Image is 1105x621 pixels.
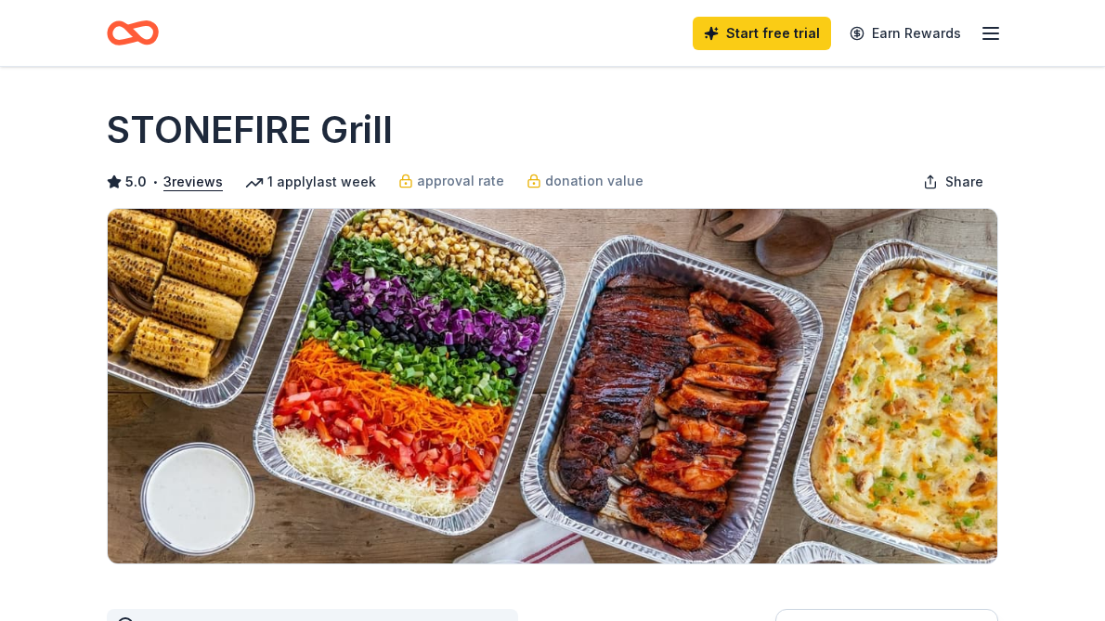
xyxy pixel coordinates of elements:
[163,171,223,193] button: 3reviews
[838,17,972,50] a: Earn Rewards
[908,163,998,201] button: Share
[107,104,393,156] h1: STONEFIRE Grill
[545,170,643,192] span: donation value
[693,17,831,50] a: Start free trial
[152,175,159,189] span: •
[245,171,376,193] div: 1 apply last week
[125,171,147,193] span: 5.0
[417,170,504,192] span: approval rate
[526,170,643,192] a: donation value
[945,171,983,193] span: Share
[108,209,997,563] img: Image for STONEFIRE Grill
[107,11,159,55] a: Home
[398,170,504,192] a: approval rate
